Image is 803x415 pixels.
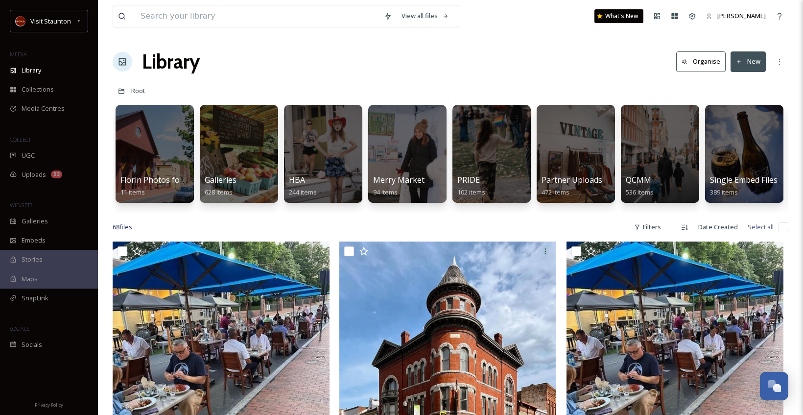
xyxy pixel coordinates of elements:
[289,175,317,196] a: HBA244 items
[710,174,778,185] span: Single Embed Files
[30,17,71,25] span: Visit Staunton
[289,174,305,185] span: HBA
[113,222,132,232] span: 68 file s
[22,236,46,245] span: Embeds
[701,6,771,25] a: [PERSON_NAME]
[457,174,480,185] span: PRIDE
[731,51,766,72] button: New
[22,151,35,160] span: UGC
[120,175,261,196] a: Florin Photos for Staunton CVB usage11 items
[22,274,38,284] span: Maps
[542,174,602,185] span: Partner Uploads
[22,255,43,264] span: Stories
[120,188,145,196] span: 11 items
[594,9,643,23] a: What's New
[717,11,766,20] span: [PERSON_NAME]
[22,340,42,349] span: Socials
[35,398,63,410] a: Privacy Policy
[626,175,654,196] a: QCMM536 items
[10,136,31,143] span: COLLECT
[676,51,731,72] a: Organise
[131,85,145,97] a: Root
[373,174,425,185] span: Merry Market
[748,222,774,232] span: Select all
[629,218,666,237] div: Filters
[22,66,41,75] span: Library
[35,402,63,408] span: Privacy Policy
[693,218,743,237] div: Date Created
[676,51,726,72] button: Organise
[457,175,485,196] a: PRIDE102 items
[10,50,27,58] span: MEDIA
[710,188,738,196] span: 389 items
[10,325,29,332] span: SOCIALS
[16,16,25,26] img: images.png
[542,188,569,196] span: 472 items
[710,175,778,196] a: Single Embed Files389 items
[120,174,261,185] span: Florin Photos for Staunton CVB usage
[457,188,485,196] span: 102 items
[22,293,48,303] span: SnapLink
[22,104,65,113] span: Media Centres
[373,175,425,196] a: Merry Market94 items
[626,174,651,185] span: QCMM
[136,5,379,27] input: Search your library
[542,175,602,196] a: Partner Uploads472 items
[22,85,54,94] span: Collections
[397,6,454,25] a: View all files
[142,47,200,76] a: Library
[10,201,32,209] span: WIDGETS
[22,217,48,226] span: Galleries
[626,188,654,196] span: 536 items
[289,188,317,196] span: 244 items
[22,170,46,179] span: Uploads
[205,188,233,196] span: 628 items
[205,174,236,185] span: Galleries
[760,372,788,400] button: Open Chat
[373,188,398,196] span: 94 items
[131,86,145,95] span: Root
[51,171,62,178] div: 53
[205,175,236,196] a: Galleries628 items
